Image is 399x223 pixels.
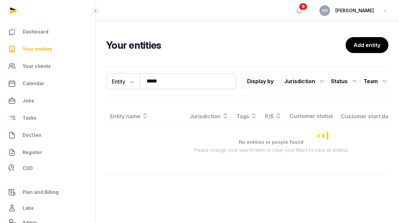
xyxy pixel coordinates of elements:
[23,204,34,212] span: Labs
[23,131,41,139] span: DocGen
[23,45,52,53] span: Your entities
[346,37,388,53] a: Add entity
[247,76,274,86] p: Display by
[5,162,90,175] a: CDD
[5,110,90,126] a: Tasks
[364,76,388,86] div: Team
[5,144,90,160] a: Register
[5,41,90,57] a: Your entities
[319,5,330,16] button: AN
[23,164,33,172] span: CDD
[5,24,90,40] a: Dashboard
[23,28,48,36] span: Dashboard
[299,3,307,10] span: 9
[23,188,59,196] span: Plan and Billing
[106,39,346,51] h2: Your entities
[331,76,358,86] div: Status
[5,200,90,216] a: Labs
[106,73,140,89] button: Entity
[23,97,34,105] span: Jobs
[23,148,42,156] span: Register
[5,76,90,91] a: Calendar
[284,76,326,86] div: Jurisdiction
[23,62,51,70] span: Your clients
[5,127,90,143] a: DocGen
[322,9,328,13] span: AN
[23,80,44,87] span: Calendar
[5,93,90,109] a: Jobs
[335,7,374,15] span: [PERSON_NAME]
[23,114,36,122] span: Tasks
[5,58,90,74] a: Your clients
[5,184,90,200] a: Plan and Billing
